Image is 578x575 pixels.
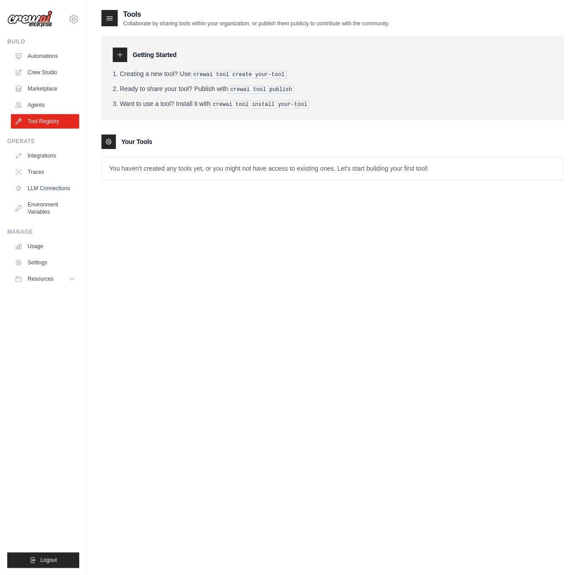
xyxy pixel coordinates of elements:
[113,84,552,94] li: Ready to share your tool? Publish with
[102,157,563,180] p: You haven't created any tools yet, or you might not have access to existing ones. Let's start bui...
[113,69,552,79] li: Creating a new tool? Use
[11,272,79,286] button: Resources
[11,65,79,80] a: Crew Studio
[28,275,53,283] span: Resources
[113,99,552,109] li: Want to use a tool? Install it with
[11,181,79,196] a: LLM Connections
[11,49,79,63] a: Automations
[7,138,79,145] div: Operate
[11,98,79,112] a: Agents
[123,9,389,20] h2: Tools
[123,20,389,27] p: Collaborate by sharing tools within your organization, or publish them publicly to contribute wit...
[228,86,295,94] pre: crewai tool publish
[121,137,152,146] h3: Your Tools
[11,197,79,219] a: Environment Variables
[11,255,79,270] a: Settings
[210,101,310,109] pre: crewai tool install your-tool
[40,556,57,564] span: Logout
[7,552,79,568] button: Logout
[191,71,287,79] pre: crewai tool create your-tool
[11,165,79,179] a: Traces
[7,38,79,45] div: Build
[7,228,79,235] div: Manage
[7,10,53,28] img: Logo
[11,149,79,163] a: Integrations
[11,239,79,254] a: Usage
[11,81,79,96] a: Marketplace
[133,50,177,59] h3: Getting Started
[11,114,79,129] a: Tool Registry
